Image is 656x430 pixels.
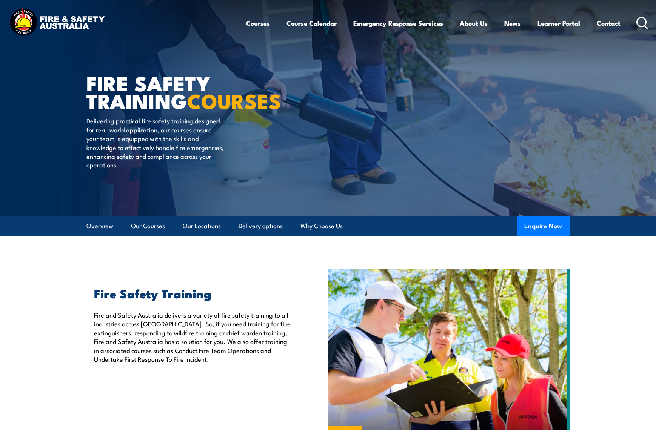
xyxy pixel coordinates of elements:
[504,13,521,33] a: News
[94,310,293,363] p: Fire and Safety Australia delivers a variety of fire safety training to all industries across [GE...
[597,13,621,33] a: Contact
[86,74,273,109] h1: FIRE SAFETY TRAINING
[187,84,281,116] strong: COURSES
[353,13,443,33] a: Emergency Response Services
[537,13,580,33] a: Learner Portal
[94,288,293,298] h2: Fire Safety Training
[460,13,488,33] a: About Us
[300,216,343,236] a: Why Choose Us
[239,216,283,236] a: Delivery options
[517,216,570,236] button: Enquire Now
[246,13,270,33] a: Courses
[183,216,221,236] a: Our Locations
[86,116,224,169] p: Delivering practical fire safety training designed for real-world application, our courses ensure...
[131,216,165,236] a: Our Courses
[86,216,113,236] a: Overview
[286,13,337,33] a: Course Calendar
